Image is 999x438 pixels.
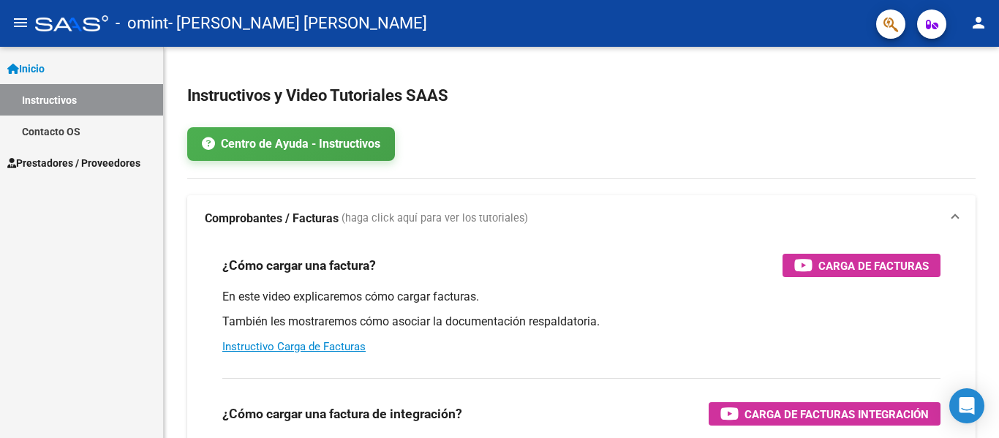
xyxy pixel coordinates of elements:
span: (haga click aquí para ver los tutoriales) [342,211,528,227]
button: Carga de Facturas Integración [709,402,940,426]
a: Centro de Ayuda - Instructivos [187,127,395,161]
button: Carga de Facturas [783,254,940,277]
h3: ¿Cómo cargar una factura de integración? [222,404,462,424]
strong: Comprobantes / Facturas [205,211,339,227]
span: Carga de Facturas [818,257,929,275]
mat-icon: person [970,14,987,31]
p: En este video explicaremos cómo cargar facturas. [222,289,940,305]
span: Prestadores / Proveedores [7,155,140,171]
span: - [PERSON_NAME] [PERSON_NAME] [168,7,427,39]
span: Carga de Facturas Integración [744,405,929,423]
div: Open Intercom Messenger [949,388,984,423]
a: Instructivo Carga de Facturas [222,340,366,353]
mat-icon: menu [12,14,29,31]
p: También les mostraremos cómo asociar la documentación respaldatoria. [222,314,940,330]
mat-expansion-panel-header: Comprobantes / Facturas (haga click aquí para ver los tutoriales) [187,195,976,242]
span: Inicio [7,61,45,77]
span: - omint [116,7,168,39]
h3: ¿Cómo cargar una factura? [222,255,376,276]
h2: Instructivos y Video Tutoriales SAAS [187,82,976,110]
